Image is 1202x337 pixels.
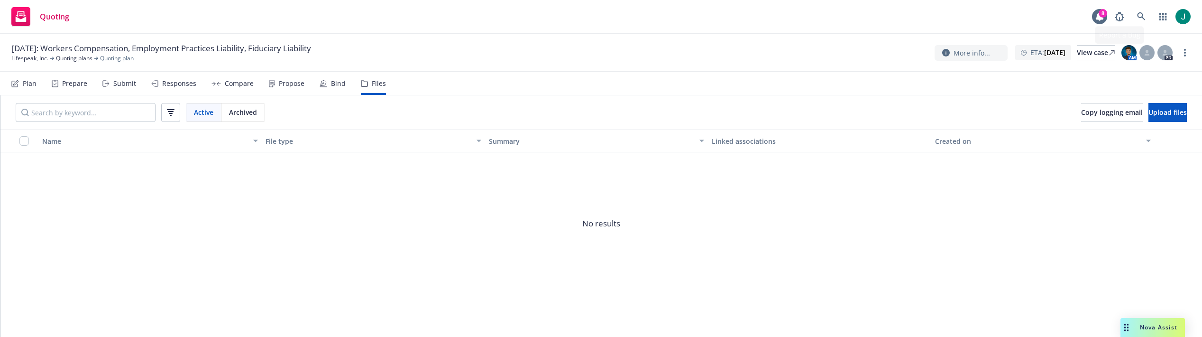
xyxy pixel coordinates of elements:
[100,54,134,63] span: Quoting plan
[1030,47,1065,57] span: ETA :
[42,136,248,146] div: Name
[38,130,262,152] button: Name
[931,130,1155,152] button: Created on
[1081,108,1143,117] span: Copy logging email
[954,48,990,58] span: More info...
[1132,7,1151,26] a: Search
[262,130,485,152] button: File type
[62,80,87,87] div: Prepare
[194,107,213,117] span: Active
[1148,108,1187,117] span: Upload files
[708,130,931,152] button: Linked associations
[1120,318,1185,337] button: Nova Assist
[11,43,311,54] span: [DATE]: Workers Compensation, Employment Practices Liability, Fiduciary Liability
[485,130,708,152] button: Summary
[1077,45,1115,60] a: View case
[8,3,73,30] a: Quoting
[229,107,257,117] span: Archived
[266,136,471,146] div: File type
[1077,46,1115,60] div: View case
[56,54,92,63] a: Quoting plans
[1140,323,1177,331] span: Nova Assist
[1099,9,1107,18] div: 8
[16,103,156,122] input: Search by keyword...
[40,13,69,20] span: Quoting
[11,54,48,63] a: Lifespeak, Inc.
[1121,45,1137,60] img: photo
[1175,9,1191,24] img: photo
[935,45,1008,61] button: More info...
[0,152,1202,295] span: No results
[162,80,196,87] div: Responses
[19,136,29,146] input: Select all
[23,80,37,87] div: Plan
[331,80,346,87] div: Bind
[372,80,386,87] div: Files
[1179,47,1191,58] a: more
[1120,318,1132,337] div: Drag to move
[225,80,254,87] div: Compare
[489,136,694,146] div: Summary
[279,80,304,87] div: Propose
[935,136,1140,146] div: Created on
[712,136,927,146] div: Linked associations
[1044,48,1065,57] strong: [DATE]
[113,80,136,87] div: Submit
[1154,7,1173,26] a: Switch app
[1148,103,1187,122] button: Upload files
[1081,103,1143,122] button: Copy logging email
[1110,7,1129,26] a: Report a Bug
